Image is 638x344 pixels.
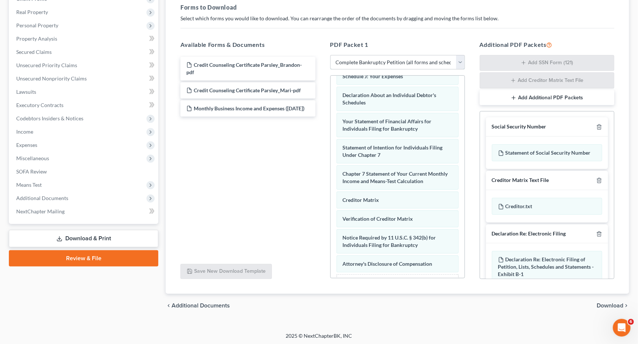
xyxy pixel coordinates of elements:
span: Property Analysis [16,35,57,42]
span: Lawsuits [16,89,36,95]
div: Creditor Matrix Text File [492,177,549,184]
span: Declaration Re: Electronic Filing of Petition, Lists, Schedules and Statements - Exhibit B-1 [498,256,594,277]
span: SOFA Review [16,168,47,175]
span: NextChapter Mailing [16,208,65,214]
button: Add Additional PDF Packets [480,90,614,106]
span: Executory Contracts [16,102,63,108]
span: Additional Documents [16,195,68,201]
a: Review & File [9,250,158,266]
span: Secured Claims [16,49,52,55]
span: Expenses [16,142,37,148]
a: Lawsuits [10,85,158,99]
button: Add SSN Form (121) [480,55,614,71]
span: Credit Counseling Certificate Parsley_Brandon-pdf [186,62,302,75]
span: Means Test [16,182,42,188]
button: Add Creditor Matrix Text File [480,72,614,89]
span: Statement of Intention for Individuals Filing Under Chapter 7 [343,144,443,158]
h5: Available Forms & Documents [180,40,315,49]
div: Drag-and-drop in any documents from the left. These will be merged into the Petition PDF Packet. ... [337,274,459,308]
span: Monthly Business Income and Expenses ([DATE]) [194,105,304,111]
i: chevron_left [166,303,172,309]
span: Attorney's Disclosure of Compensation [343,261,432,267]
h5: PDF Packet 1 [330,40,465,49]
a: Unsecured Priority Claims [10,59,158,72]
a: Download & Print [9,230,158,247]
span: Verification of Creditor Matrix [343,216,413,222]
a: SOFA Review [10,165,158,178]
span: Your Statement of Financial Affairs for Individuals Filing for Bankruptcy [343,118,432,132]
span: Notice Required by 11 U.S.C. § 342(b) for Individuals Filing for Bankruptcy [343,234,436,248]
h5: Additional PDF Packets [480,40,614,49]
div: Statement of Social Security Number [492,144,602,161]
span: Real Property [16,9,48,15]
button: Save New Download Template [180,264,272,279]
a: Property Analysis [10,32,158,45]
a: NextChapter Mailing [10,205,158,218]
span: Schedule J: Your Expenses [343,73,403,79]
span: Declaration About an Individual Debtor's Schedules [343,92,437,106]
a: chevron_left Additional Documents [166,303,230,309]
span: Unsecured Nonpriority Claims [16,75,87,82]
span: Chapter 7 Statement of Your Current Monthly Income and Means-Test Calculation [343,171,448,184]
div: Creditor.txt [492,198,602,215]
span: Miscellaneous [16,155,49,161]
h5: Forms to Download [180,3,614,12]
span: Income [16,128,33,135]
span: Additional Documents [172,303,230,309]
span: Credit Counseling Certificate Parsley_Mari-pdf [194,87,301,93]
a: Unsecured Nonpriority Claims [10,72,158,85]
p: Select which forms you would like to download. You can rearrange the order of the documents by dr... [180,15,614,22]
iframe: Intercom live chat [613,319,631,337]
span: Creditor Matrix [343,197,379,203]
i: chevron_right [623,303,629,309]
span: Codebtors Insiders & Notices [16,115,83,121]
a: Executory Contracts [10,99,158,112]
button: Download chevron_right [597,303,629,309]
span: Download [597,303,623,309]
a: Secured Claims [10,45,158,59]
span: Unsecured Priority Claims [16,62,77,68]
span: Personal Property [16,22,58,28]
div: Social Security Number [492,123,546,130]
div: Declaration Re: Electronic Filing [492,230,566,237]
span: 6 [628,319,634,325]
